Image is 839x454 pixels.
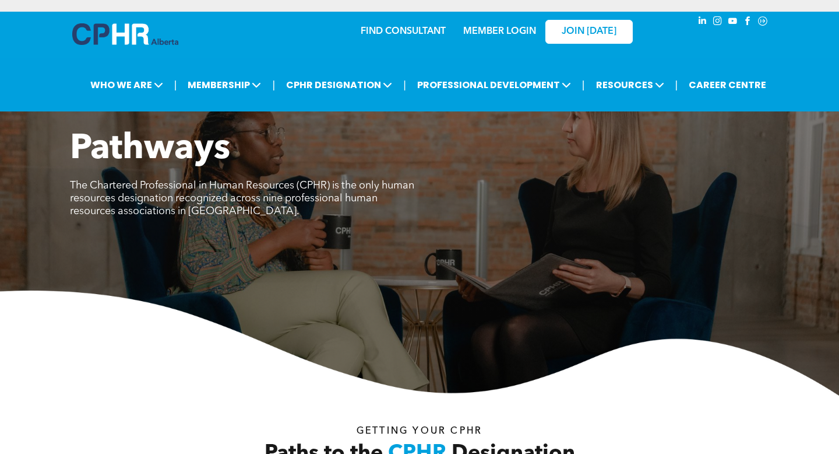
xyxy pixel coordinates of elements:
[756,15,769,30] a: Social network
[545,20,633,44] a: JOIN [DATE]
[685,74,770,96] a: CAREER CENTRE
[70,132,230,167] span: Pathways
[357,427,482,436] span: Getting your Cphr
[463,27,536,36] a: MEMBER LOGIN
[174,73,177,97] li: |
[87,74,167,96] span: WHO WE ARE
[361,27,446,36] a: FIND CONSULTANT
[184,74,265,96] span: MEMBERSHIP
[582,73,585,97] li: |
[403,73,406,97] li: |
[675,73,678,97] li: |
[741,15,754,30] a: facebook
[283,74,396,96] span: CPHR DESIGNATION
[726,15,739,30] a: youtube
[72,23,178,45] img: A blue and white logo for cp alberta
[414,74,574,96] span: PROFESSIONAL DEVELOPMENT
[696,15,708,30] a: linkedin
[272,73,275,97] li: |
[562,26,616,37] span: JOIN [DATE]
[593,74,668,96] span: RESOURCES
[711,15,724,30] a: instagram
[70,180,414,216] span: The Chartered Professional in Human Resources (CPHR) is the only human resources designation reco...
